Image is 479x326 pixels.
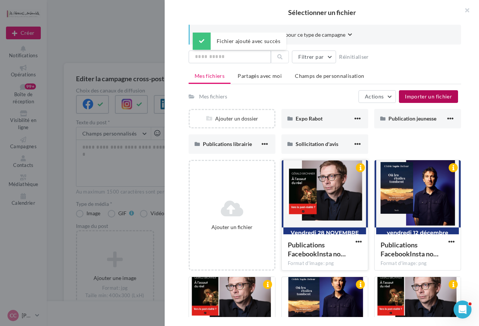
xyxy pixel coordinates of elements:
div: Fichier ajouté avec succès [193,33,286,50]
span: Partagés avec moi [238,73,282,79]
button: Consulter les contraintes attendues pour ce type de campagne [202,31,352,40]
div: Ajouter un dossier [190,115,274,122]
div: Mes fichiers [199,93,227,100]
h2: Sélectionner un fichier [177,9,467,16]
button: Importer un fichier [399,90,458,103]
span: Champs de personnalisation [295,73,364,79]
span: Expo Rabot [296,115,323,122]
div: Format d'image: png [288,260,362,267]
span: Mes fichiers [195,73,225,79]
div: Ajouter un fichier [193,223,271,231]
button: Actions [359,90,396,103]
button: Réinitialiser [336,52,372,61]
span: Importer un fichier [405,93,452,100]
span: Actions [365,93,384,100]
span: Publications FacebookInsta nouveau format (2) [288,241,346,258]
span: Sollicitation d'avis [296,141,338,147]
iframe: Intercom live chat [454,301,472,319]
span: Consulter les contraintes attendues pour ce type de campagne [202,31,345,39]
span: Publications librairie [203,141,252,147]
span: Publications FacebookInsta nouveau format (3) [381,241,439,258]
span: Publication jeunesse [388,115,436,122]
button: Filtrer par [292,51,336,63]
div: Format d'image: png [381,260,455,267]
